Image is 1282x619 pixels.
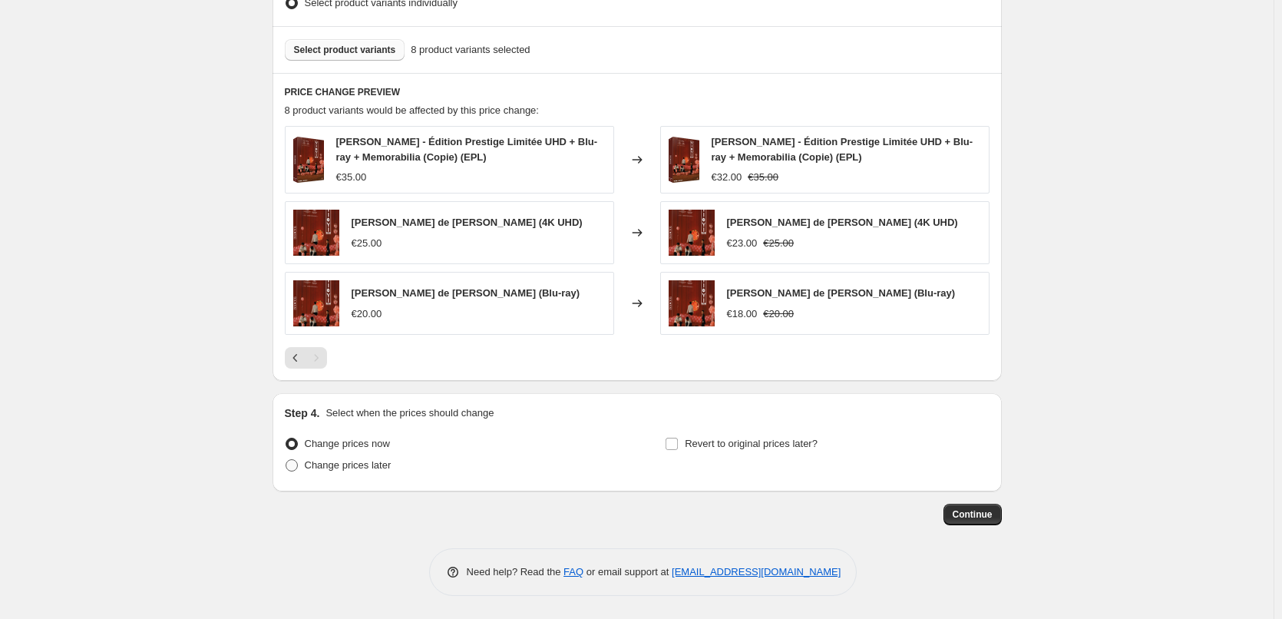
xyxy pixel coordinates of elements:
strike: €20.00 [763,306,794,322]
img: 3DYIYIUHDNONDEF_80x.png [669,210,715,256]
h2: Step 4. [285,405,320,421]
div: €20.00 [352,306,382,322]
span: [PERSON_NAME] de [PERSON_NAME] (4K UHD) [727,217,958,228]
button: Previous [285,347,306,369]
a: FAQ [563,566,583,578]
nav: Pagination [285,347,327,369]
button: Select product variants [285,39,405,61]
span: Change prices later [305,459,392,471]
span: 8 product variants selected [411,42,530,58]
a: [EMAIL_ADDRESS][DOMAIN_NAME] [672,566,841,578]
div: €23.00 [727,236,758,251]
img: 3DYIYIUHDNONDEF_80x.png [293,280,339,326]
img: 3DYIYIEPLNONDEF_80x.png [669,137,699,183]
span: Revert to original prices later? [685,438,818,449]
span: [PERSON_NAME] - Édition Prestige Limitée UHD + Blu-ray + Memorabilia (Copie) (EPL) [336,136,598,163]
div: €32.00 [712,170,742,185]
span: 8 product variants would be affected by this price change: [285,104,539,116]
span: Select product variants [294,44,396,56]
div: €25.00 [352,236,382,251]
div: €35.00 [336,170,367,185]
span: [PERSON_NAME] de [PERSON_NAME] (4K UHD) [352,217,583,228]
span: Need help? Read the [467,566,564,578]
div: €18.00 [727,306,758,322]
img: 3DYIYIUHDNONDEF_80x.png [669,280,715,326]
p: Select when the prices should change [325,405,494,421]
span: [PERSON_NAME] de [PERSON_NAME] (Blu-ray) [352,287,580,299]
span: or email support at [583,566,672,578]
img: 3DYIYIUHDNONDEF_80x.png [293,210,339,256]
strike: €35.00 [748,170,778,185]
span: Change prices now [305,438,390,449]
strike: €25.00 [763,236,794,251]
span: [PERSON_NAME] de [PERSON_NAME] (Blu-ray) [727,287,956,299]
img: 3DYIYIEPLNONDEF_80x.png [293,137,324,183]
span: Continue [953,508,993,521]
button: Continue [943,504,1002,525]
h6: PRICE CHANGE PREVIEW [285,86,990,98]
span: [PERSON_NAME] - Édition Prestige Limitée UHD + Blu-ray + Memorabilia (Copie) (EPL) [712,136,973,163]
